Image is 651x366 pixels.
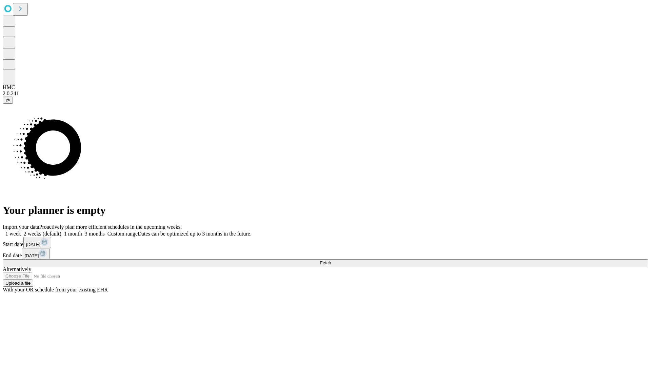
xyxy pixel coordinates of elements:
[3,84,648,90] div: HMC
[24,231,61,237] span: 2 weeks (default)
[85,231,105,237] span: 3 months
[3,224,39,230] span: Import your data
[3,237,648,248] div: Start date
[24,253,39,258] span: [DATE]
[138,231,251,237] span: Dates can be optimized up to 3 months in the future.
[39,224,182,230] span: Proactively plan more efficient schedules in the upcoming weeks.
[3,259,648,266] button: Fetch
[320,260,331,265] span: Fetch
[5,231,21,237] span: 1 week
[3,280,33,287] button: Upload a file
[3,90,648,97] div: 2.0.241
[23,237,51,248] button: [DATE]
[3,248,648,259] div: End date
[22,248,50,259] button: [DATE]
[3,287,108,292] span: With your OR schedule from your existing EHR
[107,231,138,237] span: Custom range
[3,204,648,217] h1: Your planner is empty
[3,266,31,272] span: Alternatively
[3,97,13,104] button: @
[64,231,82,237] span: 1 month
[5,98,10,103] span: @
[26,242,40,247] span: [DATE]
